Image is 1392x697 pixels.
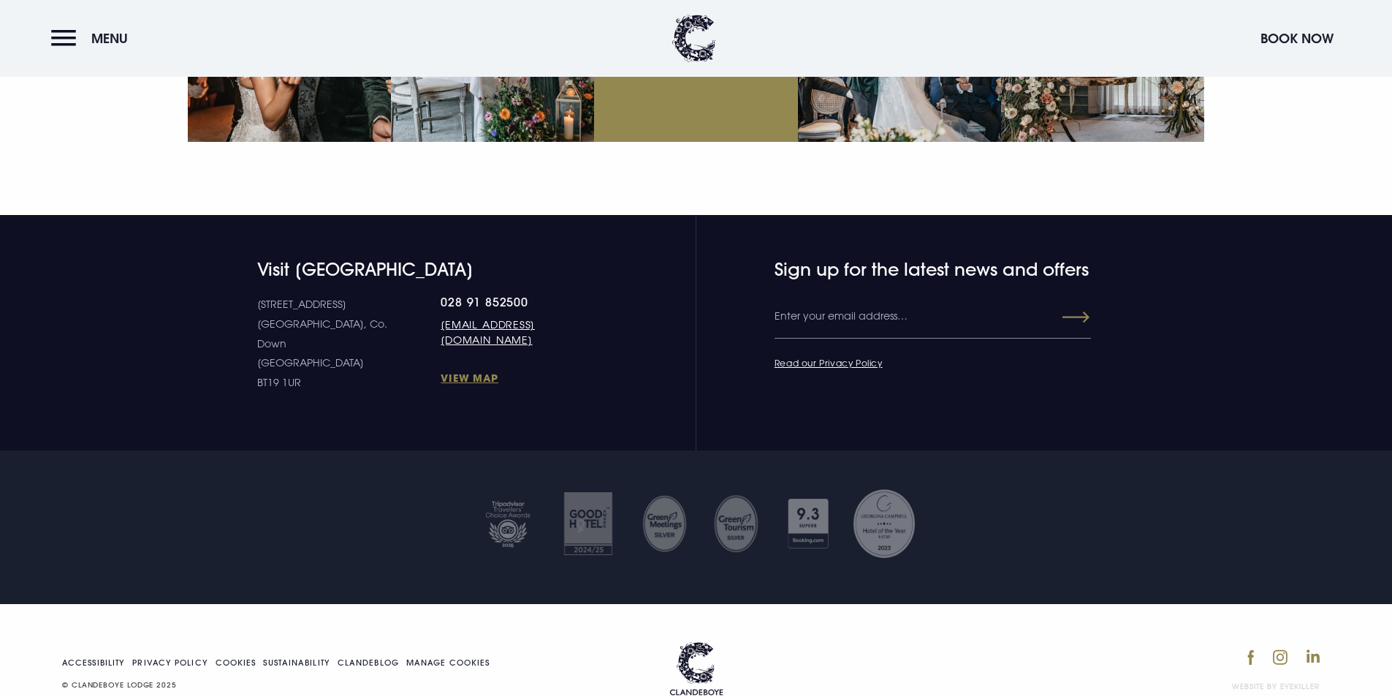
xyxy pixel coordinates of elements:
img: LinkedIn [1307,649,1320,663]
img: Good hotel 24 25 2 [555,487,621,560]
button: Menu [51,23,135,54]
a: Clandeblog [338,659,399,667]
a: Sustainability [263,659,330,667]
a: Manage your cookie settings. [406,659,490,667]
img: Tripadvisor travellers choice 2025 [475,487,541,560]
img: GM SILVER TRANSPARENT [713,494,759,553]
button: Book Now [1253,23,1341,54]
p: [STREET_ADDRESS] [GEOGRAPHIC_DATA], Co. Down [GEOGRAPHIC_DATA] BT19 1UR [257,295,441,392]
a: Privacy Policy [132,659,208,667]
button: Submit [1037,304,1089,331]
a: [EMAIL_ADDRESS][DOMAIN_NAME] [441,317,601,347]
img: Instagram [1273,649,1288,665]
input: Enter your email address… [775,295,1091,339]
h4: Visit [GEOGRAPHIC_DATA] [257,259,601,280]
img: Untitled design 35 [641,494,687,553]
span: Menu [91,30,128,47]
a: Accessibility [62,659,125,667]
img: Clandeboye Lodge [672,15,716,62]
img: Georgina Campbell Award 2023 [851,487,917,560]
h4: Sign up for the latest news and offers [775,259,1034,280]
img: Facebook [1247,649,1254,666]
a: Website by Eyekiller [1232,681,1320,692]
a: View Map [441,371,601,385]
img: Booking com 1 [780,487,837,560]
a: Cookies [216,659,256,667]
a: Read our Privacy Policy [775,357,883,369]
a: 028 91 852500 [441,295,601,309]
p: © CLANDEBOYE LODGE 2025 [62,678,497,692]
